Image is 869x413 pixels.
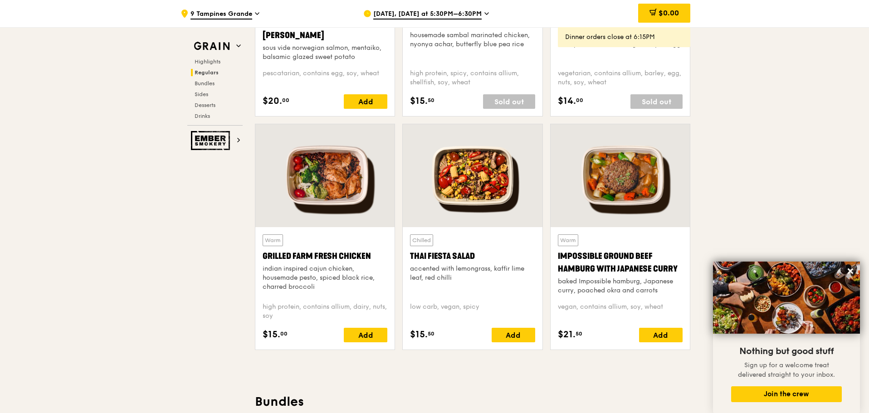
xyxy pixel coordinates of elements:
button: Close [843,264,858,278]
div: Add [344,94,387,109]
span: 9 Tampines Grande [190,10,252,19]
div: Dinner orders close at 6:15PM [565,33,683,42]
span: 50 [428,330,434,337]
span: $15. [410,94,428,108]
div: accented with lemongrass, kaffir lime leaf, red chilli [410,264,535,282]
span: 50 [576,330,582,337]
span: Sign up for a welcome treat delivered straight to your inbox. [738,361,835,379]
div: housemade sambal marinated chicken, nyonya achar, butterfly blue pea rice [410,31,535,49]
div: pescatarian, contains egg, soy, wheat [263,69,387,87]
button: Join the crew [731,386,842,402]
div: high protein, contains allium, dairy, nuts, soy [263,302,387,321]
span: 00 [282,97,289,104]
div: Add [639,328,683,342]
span: 00 [280,330,288,337]
div: Thai Fiesta Salad [410,250,535,262]
div: Mentai Mayonnaise [PERSON_NAME] [263,16,387,42]
div: indian inspired cajun chicken, housemade pesto, spiced black rice, charred broccoli [263,264,387,292]
div: Chilled [410,234,433,246]
img: Grain web logo [191,38,233,54]
span: $20. [263,94,282,108]
div: Add [344,328,387,342]
div: Warm [263,234,283,246]
div: Sold out [483,94,535,109]
div: sous vide norwegian salmon, mentaiko, balsamic glazed sweet potato [263,44,387,62]
div: low carb, vegan, spicy [410,302,535,321]
div: Impossible Ground Beef Hamburg with Japanese Curry [558,250,683,275]
img: DSC07876-Edit02-Large.jpeg [713,262,860,334]
div: Add [492,328,535,342]
span: Regulars [195,69,219,76]
h3: Bundles [255,394,690,410]
span: Nothing but good stuff [739,346,834,357]
div: vegan, contains allium, soy, wheat [558,302,683,321]
span: Drinks [195,113,210,119]
div: vegetarian, contains allium, barley, egg, nuts, soy, wheat [558,69,683,87]
span: Sides [195,91,208,97]
span: [DATE], [DATE] at 5:30PM–6:30PM [373,10,482,19]
div: Warm [558,234,578,246]
div: Grilled Farm Fresh Chicken [263,250,387,262]
img: Ember Smokery web logo [191,131,233,150]
span: $15. [263,328,280,341]
span: Highlights [195,58,220,65]
span: $0.00 [659,9,679,17]
span: $15. [410,328,428,341]
span: Bundles [195,80,215,87]
span: $14. [558,94,576,108]
div: high protein, spicy, contains allium, shellfish, soy, wheat [410,69,535,87]
span: $21. [558,328,576,341]
span: 50 [428,97,434,104]
div: baked Impossible hamburg, Japanese curry, poached okra and carrots [558,277,683,295]
span: 00 [576,97,583,104]
div: Sold out [630,94,683,109]
span: Desserts [195,102,215,108]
